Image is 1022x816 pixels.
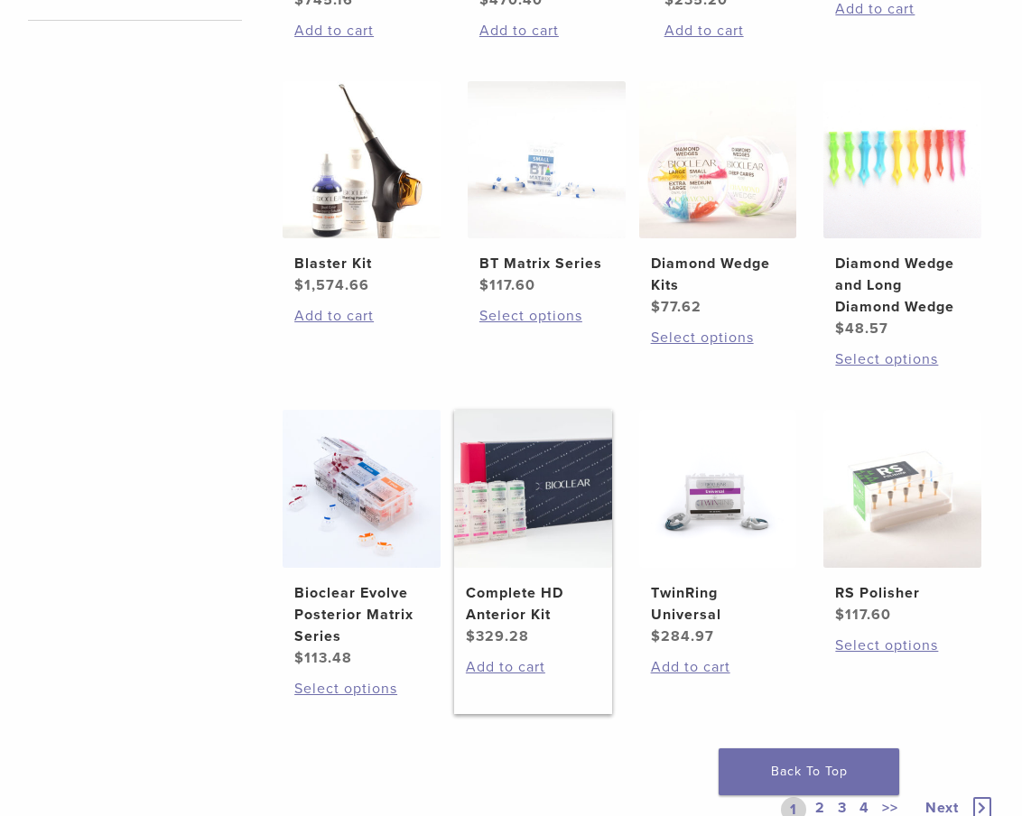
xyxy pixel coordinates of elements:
a: Select options for “RS Polisher” [835,635,970,656]
h2: TwinRing Universal [651,582,785,626]
a: Add to cart: “Evolve All-in-One Kit” [294,20,429,42]
img: Bioclear Evolve Posterior Matrix Series [283,410,441,568]
bdi: 113.48 [294,649,352,667]
span: $ [479,276,489,294]
img: Complete HD Anterior Kit [454,410,612,568]
a: Add to cart: “Blaster Kit” [294,305,429,327]
h2: BT Matrix Series [479,253,614,274]
a: Complete HD Anterior KitComplete HD Anterior Kit $329.28 [454,410,612,647]
a: BT Matrix SeriesBT Matrix Series $117.60 [468,81,626,297]
span: $ [835,606,845,624]
a: Add to cart: “Black Triangle (BT) Kit” [479,20,614,42]
a: Add to cart: “TwinRing Universal” [651,656,785,678]
span: $ [294,276,304,294]
h2: Diamond Wedge and Long Diamond Wedge [835,253,970,318]
span: $ [294,649,304,667]
a: TwinRing UniversalTwinRing Universal $284.97 [639,410,797,647]
span: $ [466,627,476,645]
a: Select options for “Diamond Wedge Kits” [651,327,785,348]
img: BT Matrix Series [468,81,626,239]
bdi: 77.62 [651,298,701,316]
a: Bioclear Evolve Posterior Matrix SeriesBioclear Evolve Posterior Matrix Series $113.48 [283,410,441,669]
img: TwinRing Universal [639,410,797,568]
img: Diamond Wedge Kits [639,81,797,239]
img: Diamond Wedge and Long Diamond Wedge [823,81,981,239]
bdi: 329.28 [466,627,529,645]
a: Select options for “Diamond Wedge and Long Diamond Wedge” [835,348,970,370]
a: Diamond Wedge and Long Diamond WedgeDiamond Wedge and Long Diamond Wedge $48.57 [823,81,981,340]
a: Back To Top [719,748,899,795]
bdi: 117.60 [479,276,535,294]
h2: Blaster Kit [294,253,429,274]
bdi: 1,574.66 [294,276,369,294]
a: Add to cart: “Complete HD Anterior Kit” [466,656,600,678]
span: $ [651,627,661,645]
span: $ [651,298,661,316]
h2: Complete HD Anterior Kit [466,582,600,626]
h2: Diamond Wedge Kits [651,253,785,296]
bdi: 48.57 [835,320,888,338]
a: Select options for “BT Matrix Series” [479,305,614,327]
h2: Bioclear Evolve Posterior Matrix Series [294,582,429,647]
h2: RS Polisher [835,582,970,604]
img: RS Polisher [823,410,981,568]
a: RS PolisherRS Polisher $117.60 [823,410,981,626]
a: Select options for “Bioclear Evolve Posterior Matrix Series” [294,678,429,700]
a: Diamond Wedge KitsDiamond Wedge Kits $77.62 [639,81,797,319]
img: Blaster Kit [283,81,441,239]
bdi: 284.97 [651,627,714,645]
bdi: 117.60 [835,606,891,624]
a: Blaster KitBlaster Kit $1,574.66 [283,81,441,297]
span: $ [835,320,845,338]
a: Add to cart: “Rockstar (RS) Polishing Kit” [664,20,799,42]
